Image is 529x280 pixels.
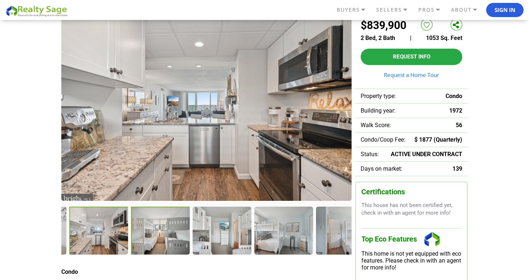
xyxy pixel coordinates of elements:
[361,165,402,172] span: Days on market:
[417,4,449,16] a: PROS
[449,107,462,114] span: 1972
[449,4,486,16] a: ABOUT
[361,188,462,196] h3: Certifications
[361,228,462,250] h3: Top Eco Features
[452,165,462,172] span: 139
[361,35,395,41] span: 2 Bed, 2 Bath
[456,122,462,129] span: 56
[361,49,462,65] button: Request Info
[426,35,462,41] span: 1053 Sq. Feet
[414,136,462,143] span: $ 1877 (Quarterly)
[335,4,374,16] a: BUYERS
[61,268,352,275] h4: Condo
[361,122,391,129] span: Walk Score:
[361,250,462,271] div: This home is not yet equipped with eco features. Please check in with an agent for more info!
[361,107,395,114] span: Building year:
[361,93,396,100] span: Property type:
[5,4,71,17] img: REALTY SAGE
[361,202,462,217] p: This house has not been certified yet, check in with an agent for more info!
[410,35,411,41] span: |
[486,3,524,17] button: Sign In
[361,136,405,143] span: Condo/Coop Fee:
[361,72,462,78] a: Request a Home Tour
[361,19,406,32] h2: $839,900
[361,151,379,158] span: Status:
[391,151,462,158] span: ACTIVE UNDER CONTRACT
[374,4,417,16] a: SELLERS
[446,93,462,100] span: Condo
